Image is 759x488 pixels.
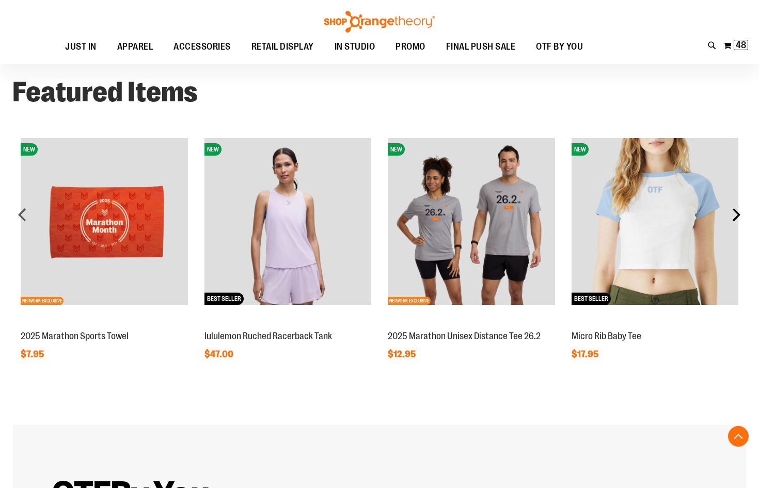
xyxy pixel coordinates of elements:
[163,35,241,59] a: ACCESSORIES
[204,331,332,341] a: lululemon Ruched Racerback Tank
[388,319,555,328] a: 2025 Marathon Unisex Distance Tee 26.2NEWNETWORK EXCLUSIVE
[388,297,431,305] span: NETWORK EXCLUSIVE
[324,35,386,59] a: IN STUDIO
[21,319,188,328] a: 2025 Marathon Sports TowelNEWNETWORK EXCLUSIVE
[728,426,749,447] button: Back To Top
[21,138,188,306] img: 2025 Marathon Sports Towel
[107,35,164,59] a: APPAREL
[55,35,107,59] a: JUST IN
[726,204,747,225] div: next
[396,35,425,58] span: PROMO
[388,138,555,306] img: 2025 Marathon Unisex Distance Tee 26.2
[526,35,593,59] a: OTF BY YOU
[204,138,372,306] img: lululemon Ruched Racerback Tank
[204,143,222,156] span: NEW
[323,11,436,33] img: Shop Orangetheory
[251,35,314,58] span: RETAIL DISPLAY
[736,40,746,50] span: 48
[21,349,45,359] span: $7.95
[572,138,739,306] img: Micro Rib Baby Tee
[241,35,324,59] a: RETAIL DISPLAY
[204,293,244,305] span: BEST SELLER
[65,35,97,58] span: JUST IN
[21,331,129,341] a: 2025 Marathon Sports Towel
[446,35,516,58] span: FINAL PUSH SALE
[388,143,405,156] span: NEW
[204,319,372,328] a: lululemon Ruched Racerback TankNEWBEST SELLER
[436,35,526,59] a: FINAL PUSH SALE
[204,349,235,359] span: $47.00
[12,76,198,108] strong: Featured Items
[572,331,641,341] a: Micro Rib Baby Tee
[21,143,38,156] span: NEW
[536,35,583,58] span: OTF BY YOU
[388,331,541,341] a: 2025 Marathon Unisex Distance Tee 26.2
[385,35,436,59] a: PROMO
[572,293,611,305] span: BEST SELLER
[572,349,600,359] span: $17.95
[335,35,375,58] span: IN STUDIO
[12,204,33,225] div: prev
[173,35,231,58] span: ACCESSORIES
[117,35,153,58] span: APPAREL
[388,349,417,359] span: $12.95
[572,143,589,156] span: NEW
[21,297,64,305] span: NETWORK EXCLUSIVE
[572,319,739,328] a: Micro Rib Baby TeeNEWBEST SELLER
